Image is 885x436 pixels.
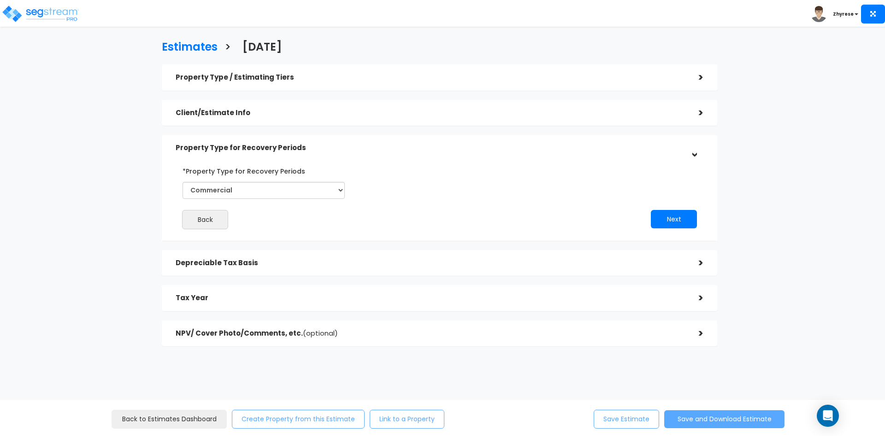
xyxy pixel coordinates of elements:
[303,328,338,338] span: (optional)
[182,210,228,229] button: Back
[685,326,703,341] div: >
[232,410,365,429] button: Create Property from this Estimate
[236,32,282,60] a: [DATE]
[664,410,785,428] button: Save and Download Estimate
[176,109,685,117] h5: Client/Estimate Info
[685,70,703,85] div: >
[687,139,701,157] div: >
[176,330,685,337] h5: NPV/ Cover Photo/Comments, etc.
[176,74,685,81] h5: Property Type / Estimating Tiers
[651,210,697,228] button: Next
[176,144,685,152] h5: Property Type for Recovery Periods
[1,5,80,23] img: logo_pro_r.png
[162,41,218,55] h3: Estimates
[811,6,827,22] img: avatar.png
[594,410,659,429] button: Save Estimate
[176,259,685,267] h5: Depreciable Tax Basis
[685,106,703,120] div: >
[370,410,444,429] button: Link to a Property
[183,163,305,176] label: *Property Type for Recovery Periods
[817,405,839,427] div: Open Intercom Messenger
[224,41,231,55] h3: >
[176,294,685,302] h5: Tax Year
[833,11,854,17] b: Zhyrese
[112,410,227,429] a: Back to Estimates Dashboard
[242,41,282,55] h3: [DATE]
[685,291,703,305] div: >
[685,256,703,270] div: >
[155,32,218,60] a: Estimates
